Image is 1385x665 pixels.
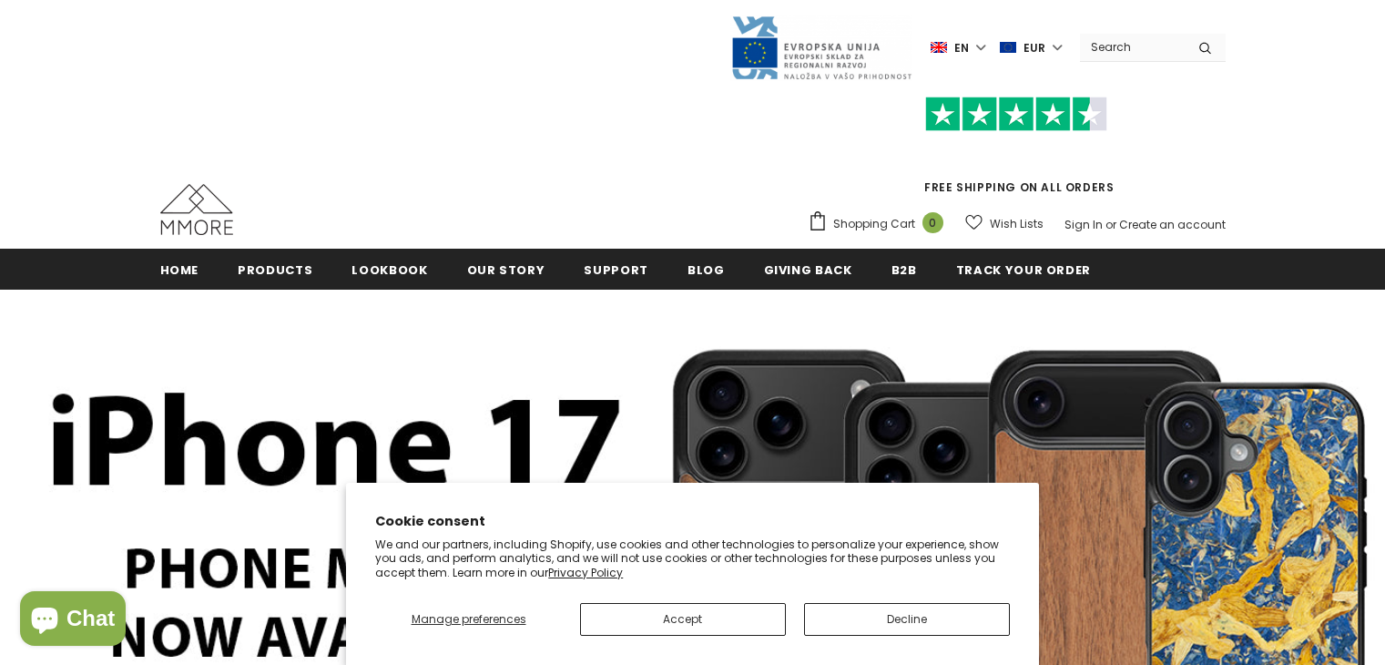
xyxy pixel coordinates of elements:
span: support [584,261,648,279]
p: We and our partners, including Shopify, use cookies and other technologies to personalize your ex... [375,537,1010,580]
span: Giving back [764,261,852,279]
span: Blog [687,261,725,279]
a: Wish Lists [965,208,1044,240]
span: Shopping Cart [833,215,915,233]
span: Products [238,261,312,279]
span: 0 [922,212,943,233]
img: MMORE Cases [160,184,233,235]
span: Wish Lists [990,215,1044,233]
a: Products [238,249,312,290]
span: Manage preferences [412,611,526,627]
span: B2B [891,261,917,279]
span: en [954,39,969,57]
a: Giving back [764,249,852,290]
a: Our Story [467,249,545,290]
input: Search Site [1080,34,1185,60]
iframe: Customer reviews powered by Trustpilot [808,131,1226,179]
img: Trust Pilot Stars [925,97,1107,132]
a: Lookbook [351,249,427,290]
inbox-online-store-chat: Shopify online store chat [15,591,131,650]
a: Track your order [956,249,1091,290]
button: Manage preferences [375,603,562,636]
span: Lookbook [351,261,427,279]
button: Accept [580,603,786,636]
a: B2B [891,249,917,290]
a: Javni Razpis [730,39,912,55]
a: support [584,249,648,290]
span: EUR [1023,39,1045,57]
span: Our Story [467,261,545,279]
a: Home [160,249,199,290]
a: Sign In [1064,217,1103,232]
a: Shopping Cart 0 [808,210,952,238]
img: Javni Razpis [730,15,912,81]
a: Privacy Policy [548,565,623,580]
h2: Cookie consent [375,512,1010,531]
a: Create an account [1119,217,1226,232]
a: Blog [687,249,725,290]
span: or [1105,217,1116,232]
span: Home [160,261,199,279]
img: i-lang-1.png [931,40,947,56]
button: Decline [804,603,1010,636]
span: Track your order [956,261,1091,279]
span: FREE SHIPPING ON ALL ORDERS [808,105,1226,195]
